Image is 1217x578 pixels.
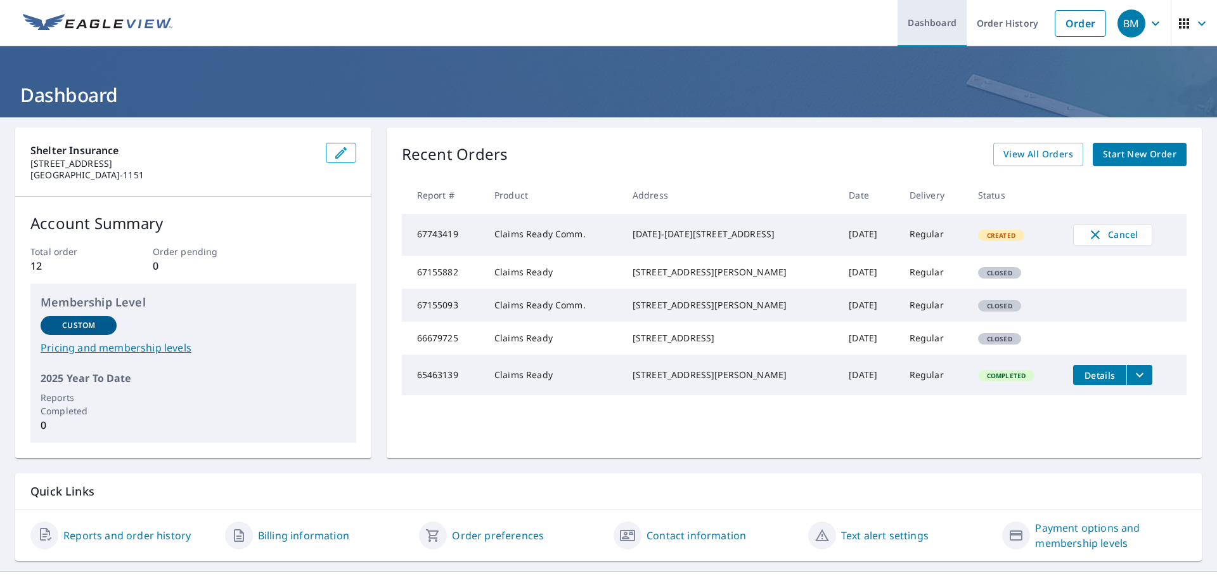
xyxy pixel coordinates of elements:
p: Quick Links [30,483,1187,499]
td: Regular [899,322,968,355]
a: Pricing and membership levels [41,340,346,355]
td: Claims Ready [484,355,622,395]
p: Membership Level [41,294,346,311]
span: View All Orders [1003,147,1073,162]
td: Regular [899,289,968,322]
td: [DATE] [839,322,899,355]
p: Shelter Insurance [30,143,316,158]
a: View All Orders [993,143,1083,166]
span: Cancel [1086,227,1139,242]
td: [DATE] [839,214,899,256]
span: Start New Order [1103,147,1176,162]
th: Status [968,176,1063,214]
span: Closed [979,268,1020,277]
a: Order preferences [452,528,544,543]
p: Account Summary [30,212,356,235]
td: Claims Ready Comm. [484,214,622,256]
td: Regular [899,355,968,395]
p: Reports Completed [41,391,117,417]
th: Delivery [899,176,968,214]
div: [STREET_ADDRESS][PERSON_NAME] [633,299,828,312]
th: Date [839,176,899,214]
td: Claims Ready Comm. [484,289,622,322]
img: EV Logo [23,14,172,33]
td: [DATE] [839,256,899,289]
h1: Dashboard [15,82,1202,108]
a: Reports and order history [63,528,191,543]
span: Details [1081,369,1119,381]
th: Report # [402,176,484,214]
p: Recent Orders [402,143,508,166]
span: Created [979,231,1023,240]
span: Completed [979,371,1033,380]
button: detailsBtn-65463139 [1073,365,1126,385]
p: 2025 Year To Date [41,371,346,386]
a: Contact information [647,528,746,543]
p: Custom [62,320,95,331]
a: Text alert settings [841,528,929,543]
a: Billing information [258,528,349,543]
th: Product [484,176,622,214]
a: Payment options and membership levels [1035,520,1187,551]
a: Order [1055,10,1106,37]
p: 0 [41,417,117,433]
td: 67155882 [402,256,484,289]
a: Start New Order [1093,143,1187,166]
td: 67155093 [402,289,484,322]
p: 0 [153,258,234,273]
span: Closed [979,301,1020,310]
td: Claims Ready [484,256,622,289]
td: [DATE] [839,355,899,395]
p: 12 [30,258,112,273]
div: [STREET_ADDRESS][PERSON_NAME] [633,266,828,279]
p: [STREET_ADDRESS] [30,158,316,169]
td: Regular [899,214,968,256]
div: [STREET_ADDRESS] [633,332,828,345]
td: 66679725 [402,322,484,355]
th: Address [622,176,839,214]
p: [GEOGRAPHIC_DATA]-1151 [30,169,316,181]
button: Cancel [1073,224,1152,246]
p: Order pending [153,245,234,258]
div: [DATE]-[DATE][STREET_ADDRESS] [633,228,828,240]
td: Claims Ready [484,322,622,355]
button: filesDropdownBtn-65463139 [1126,365,1152,385]
td: 67743419 [402,214,484,256]
td: [DATE] [839,289,899,322]
td: 65463139 [402,355,484,395]
td: Regular [899,256,968,289]
span: Closed [979,334,1020,343]
div: [STREET_ADDRESS][PERSON_NAME] [633,369,828,381]
div: BM [1117,10,1145,37]
p: Total order [30,245,112,258]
